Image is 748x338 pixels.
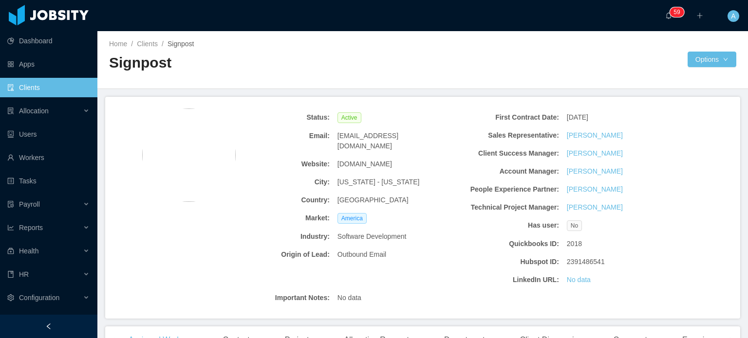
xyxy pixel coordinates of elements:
span: A [731,10,735,22]
span: Payroll [19,200,40,208]
a: Clients [137,40,158,48]
a: Home [109,40,127,48]
a: [PERSON_NAME] [567,202,623,213]
span: Health [19,247,38,255]
span: [GEOGRAPHIC_DATA] [337,195,409,205]
a: No data [567,275,591,285]
i: icon: solution [7,107,14,114]
b: Technical Project Manager: [452,202,559,213]
span: [DOMAIN_NAME] [337,159,392,169]
p: 9 [677,7,680,17]
span: No [567,220,582,231]
i: icon: plus [696,12,703,19]
b: Account Manager: [452,166,559,177]
b: People Experience Partner: [452,184,559,195]
a: icon: profileTasks [7,171,90,191]
b: Hubspot ID: [452,257,559,267]
b: First Contract Date: [452,112,559,123]
span: [EMAIL_ADDRESS][DOMAIN_NAME] [337,131,445,151]
b: Sales Representative: [452,130,559,141]
sup: 59 [670,7,684,17]
b: Has user: [452,220,559,231]
span: Outbound Email [337,249,386,260]
span: Active [337,112,361,123]
span: 2018 [567,239,582,249]
a: [PERSON_NAME] [567,184,623,195]
a: icon: pie-chartDashboard [7,31,90,51]
b: Origin of Lead: [223,249,330,260]
a: icon: robotUsers [7,125,90,144]
b: Market: [223,213,330,223]
a: [PERSON_NAME] [567,130,623,141]
span: 2391486541 [567,257,605,267]
p: 5 [673,7,677,17]
span: Signpost [168,40,194,48]
span: / [131,40,133,48]
a: icon: auditClients [7,78,90,97]
b: City: [223,177,330,187]
a: icon: userWorkers [7,148,90,167]
b: Website: [223,159,330,169]
i: icon: line-chart [7,224,14,231]
a: [PERSON_NAME] [567,148,623,159]
b: Status: [223,112,330,123]
div: [DATE] [563,108,678,126]
span: No data [337,293,361,303]
i: icon: file-protect [7,201,14,208]
span: HR [19,270,29,278]
span: Software Development [337,231,407,242]
span: [US_STATE] - [US_STATE] [337,177,420,187]
b: Industry: [223,231,330,242]
span: Configuration [19,294,59,302]
span: Reports [19,224,43,231]
b: Email: [223,131,330,141]
b: Client Success Manager: [452,148,559,159]
b: Quickbooks ID: [452,239,559,249]
i: icon: setting [7,294,14,301]
b: LinkedIn URL: [452,275,559,285]
a: [PERSON_NAME] [567,166,623,177]
button: Optionsicon: down [688,52,736,67]
i: icon: medicine-box [7,248,14,254]
b: Important Notes: [223,293,330,303]
i: icon: book [7,271,14,278]
b: Country: [223,195,330,205]
span: America [337,213,367,224]
span: / [162,40,164,48]
a: icon: appstoreApps [7,54,90,74]
span: Allocation [19,107,49,115]
i: icon: bell [665,12,672,19]
h2: Signpost [109,53,423,73]
img: b9463590-da47-11e9-bf70-4be58c1a47b4_5e62a497af258-400w.png [142,108,236,202]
